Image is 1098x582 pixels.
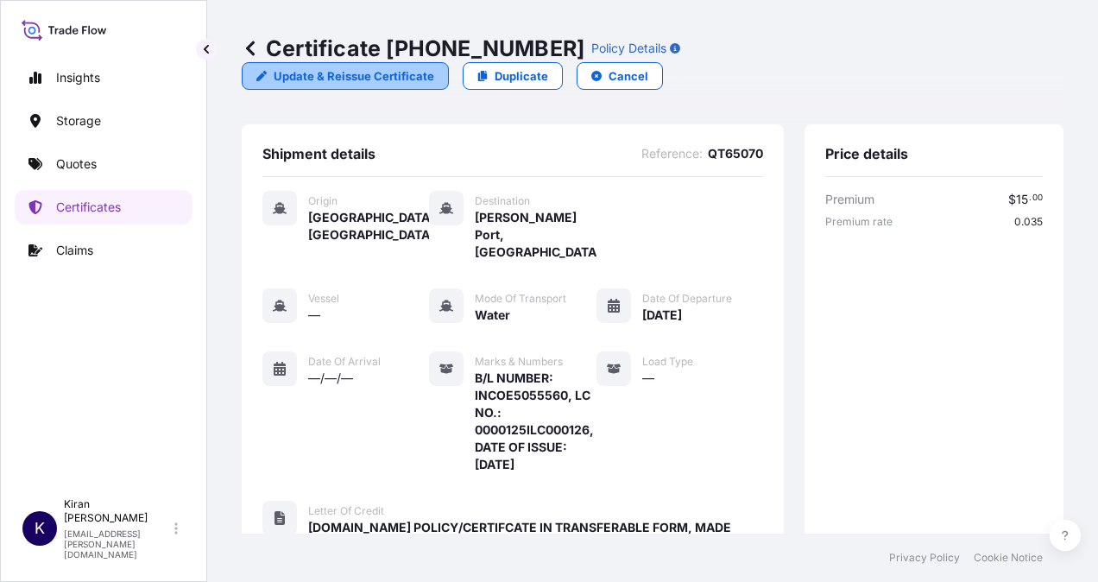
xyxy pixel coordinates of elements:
[56,242,93,259] p: Claims
[242,35,584,62] p: Certificate [PHONE_NUMBER]
[577,62,663,90] button: Cancel
[825,191,874,208] span: Premium
[495,67,548,85] p: Duplicate
[1032,195,1043,201] span: 00
[475,307,510,324] span: Water
[463,62,563,90] a: Duplicate
[308,194,338,208] span: Origin
[308,292,339,306] span: Vessel
[308,370,353,387] span: —/—/—
[475,194,530,208] span: Destination
[15,104,192,138] a: Storage
[262,145,375,162] span: Shipment details
[308,307,320,324] span: —
[1016,193,1028,206] span: 15
[1029,195,1032,201] span: .
[475,370,596,473] span: B/L NUMBER: INCOE5055560, LC NO.: 0000125ILC000126, DATE OF ISSUE: [DATE]
[642,292,732,306] span: Date of Departure
[56,69,100,86] p: Insights
[642,355,693,369] span: Load Type
[56,199,121,216] p: Certificates
[1014,215,1043,229] span: 0.035
[15,233,192,268] a: Claims
[591,40,666,57] p: Policy Details
[15,190,192,225] a: Certificates
[64,528,171,560] p: [EMAIL_ADDRESS][PERSON_NAME][DOMAIN_NAME]
[974,551,1043,565] a: Cookie Notice
[475,292,566,306] span: Mode of Transport
[641,145,703,162] span: Reference :
[475,355,563,369] span: Marks & Numbers
[56,155,97,173] p: Quotes
[642,307,682,324] span: [DATE]
[35,520,45,537] span: K
[825,145,908,162] span: Price details
[15,147,192,181] a: Quotes
[642,370,654,387] span: —
[825,215,893,229] span: Premium rate
[64,497,171,525] p: Kiran [PERSON_NAME]
[609,67,648,85] p: Cancel
[308,504,384,518] span: Letter of Credit
[274,67,434,85] p: Update & Reissue Certificate
[15,60,192,95] a: Insights
[475,209,596,261] span: [PERSON_NAME] Port, [GEOGRAPHIC_DATA]
[56,112,101,130] p: Storage
[889,551,960,565] a: Privacy Policy
[1008,193,1016,206] span: $
[308,355,381,369] span: Date of Arrival
[708,145,763,162] span: QT65070
[308,209,429,244] span: [GEOGRAPHIC_DATA], [GEOGRAPHIC_DATA]
[242,62,449,90] a: Update & Reissue Certificate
